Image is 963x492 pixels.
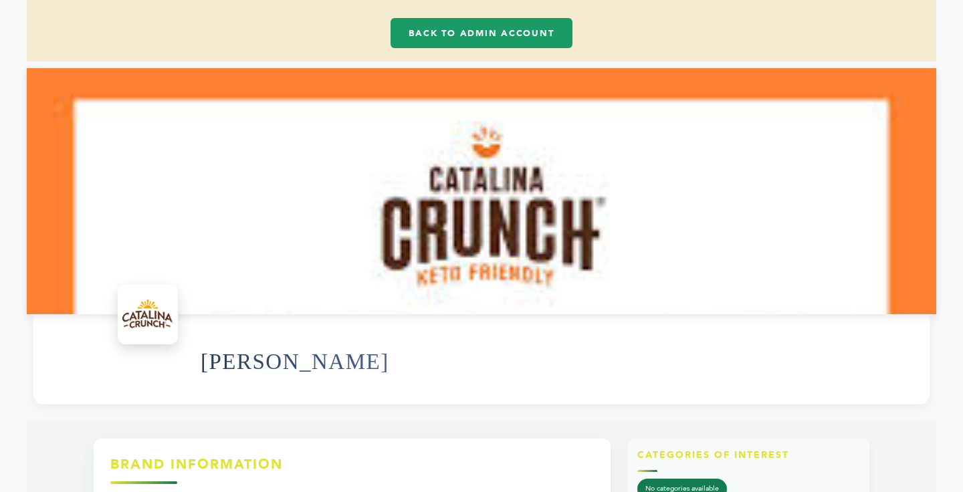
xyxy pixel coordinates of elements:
h3: Brand Information [110,455,594,484]
h1: [PERSON_NAME] [201,329,389,394]
a: Back to Admin Account [391,18,572,48]
h3: Categories of Interest [637,449,859,472]
img: Catalina Snacks Logo [121,287,175,341]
